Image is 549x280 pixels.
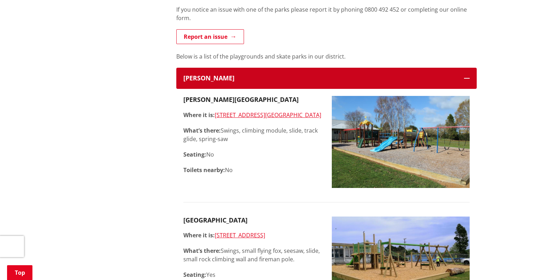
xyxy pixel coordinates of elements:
[215,111,321,119] a: [STREET_ADDRESS][GEOGRAPHIC_DATA]
[183,247,221,255] strong: What’s there:
[176,52,477,61] p: Below is a list of the playgrounds and skate parks in our district.
[183,246,321,263] p: Swings, small flying fox, seesaw, slide, small rock climbing wall and fireman pole.
[183,231,215,239] strong: Where it is:
[517,250,542,276] iframe: Messenger Launcher
[332,96,470,188] img: Glen Murray playground
[183,75,457,82] h3: [PERSON_NAME]
[215,231,265,239] a: [STREET_ADDRESS]
[176,29,244,44] a: Report an issue
[183,270,321,279] p: Yes
[183,127,221,134] strong: What’s there:
[7,265,32,280] a: Top
[183,95,299,104] strong: [PERSON_NAME][GEOGRAPHIC_DATA]
[176,5,477,22] p: If you notice an issue with one of the parks please report it by phoning 0800 492 452 or completi...
[183,111,215,119] strong: Where it is:
[183,271,206,279] strong: Seating:
[176,68,477,89] button: [PERSON_NAME]
[183,166,321,174] p: No
[183,166,225,174] strong: Toilets nearby:
[183,151,206,158] strong: Seating:
[183,216,248,224] strong: [GEOGRAPHIC_DATA]
[183,126,321,143] p: Swings, climbing module, slide, track glide, spring-saw
[183,150,321,159] p: No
